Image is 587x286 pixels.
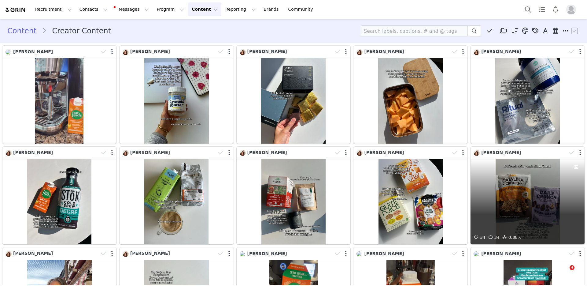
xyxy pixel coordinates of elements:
span: 34 [487,235,500,240]
img: a2b37492-37d0-41dc-80ba-9c149c97caca.jpg [6,251,12,257]
img: a2b37492-37d0-41dc-80ba-9c149c97caca.jpg [123,150,129,156]
img: grin logo [5,7,26,13]
img: f59bbeff-4b1d-4491-9195-be0d8591d2ea.jpg [240,251,246,256]
span: [PERSON_NAME] [247,150,287,155]
button: Notifications [549,2,562,16]
span: [PERSON_NAME] [364,49,404,54]
img: a2b37492-37d0-41dc-80ba-9c149c97caca.jpg [474,49,480,55]
a: Content [7,25,42,36]
button: Contacts [76,2,111,16]
span: [PERSON_NAME] [481,49,521,54]
img: 342ee571-3740-43da-9f79-38af9b7484e4.jpg [6,50,12,55]
span: [PERSON_NAME] [481,251,521,256]
input: Search labels, captions, # and @ tags [361,25,468,36]
button: Reporting [222,2,260,16]
span: [PERSON_NAME] [130,150,170,155]
img: a2b37492-37d0-41dc-80ba-9c149c97caca.jpg [123,49,129,55]
button: Content [188,2,221,16]
span: [PERSON_NAME] [247,251,287,256]
button: Recruitment [31,2,76,16]
span: [PERSON_NAME] [364,251,404,256]
span: [PERSON_NAME] [13,150,53,155]
iframe: Intercom live chat [557,265,572,280]
img: a2b37492-37d0-41dc-80ba-9c149c97caca.jpg [123,251,129,257]
img: f59bbeff-4b1d-4491-9195-be0d8591d2ea.jpg [356,251,363,256]
img: a2b37492-37d0-41dc-80ba-9c149c97caca.jpg [356,150,363,156]
button: Program [153,2,188,16]
span: [PERSON_NAME] [364,150,404,155]
span: [PERSON_NAME] [247,49,287,54]
img: a2b37492-37d0-41dc-80ba-9c149c97caca.jpg [474,150,480,156]
a: Brands [260,2,284,16]
img: a2b37492-37d0-41dc-80ba-9c149c97caca.jpg [6,150,12,156]
span: [PERSON_NAME] [130,251,170,256]
button: Search [521,2,535,16]
a: Tasks [535,2,548,16]
button: Profile [563,5,582,14]
span: [PERSON_NAME] [13,49,53,54]
span: 4 [570,265,574,270]
img: a2b37492-37d0-41dc-80ba-9c149c97caca.jpg [240,49,246,55]
span: 0.88% [501,234,522,241]
img: a2b37492-37d0-41dc-80ba-9c149c97caca.jpg [356,49,363,55]
span: [PERSON_NAME] [481,150,521,155]
span: [PERSON_NAME] [130,49,170,54]
img: placeholder-profile.jpg [566,5,576,14]
a: Community [285,2,319,16]
img: 885f0374-1d96-49a8-a5c1-61609c413b0f.jpg [474,251,480,256]
span: 34 [473,235,485,240]
button: Messages [111,2,153,16]
img: a2b37492-37d0-41dc-80ba-9c149c97caca.jpg [240,150,246,156]
span: [PERSON_NAME] [13,251,53,256]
